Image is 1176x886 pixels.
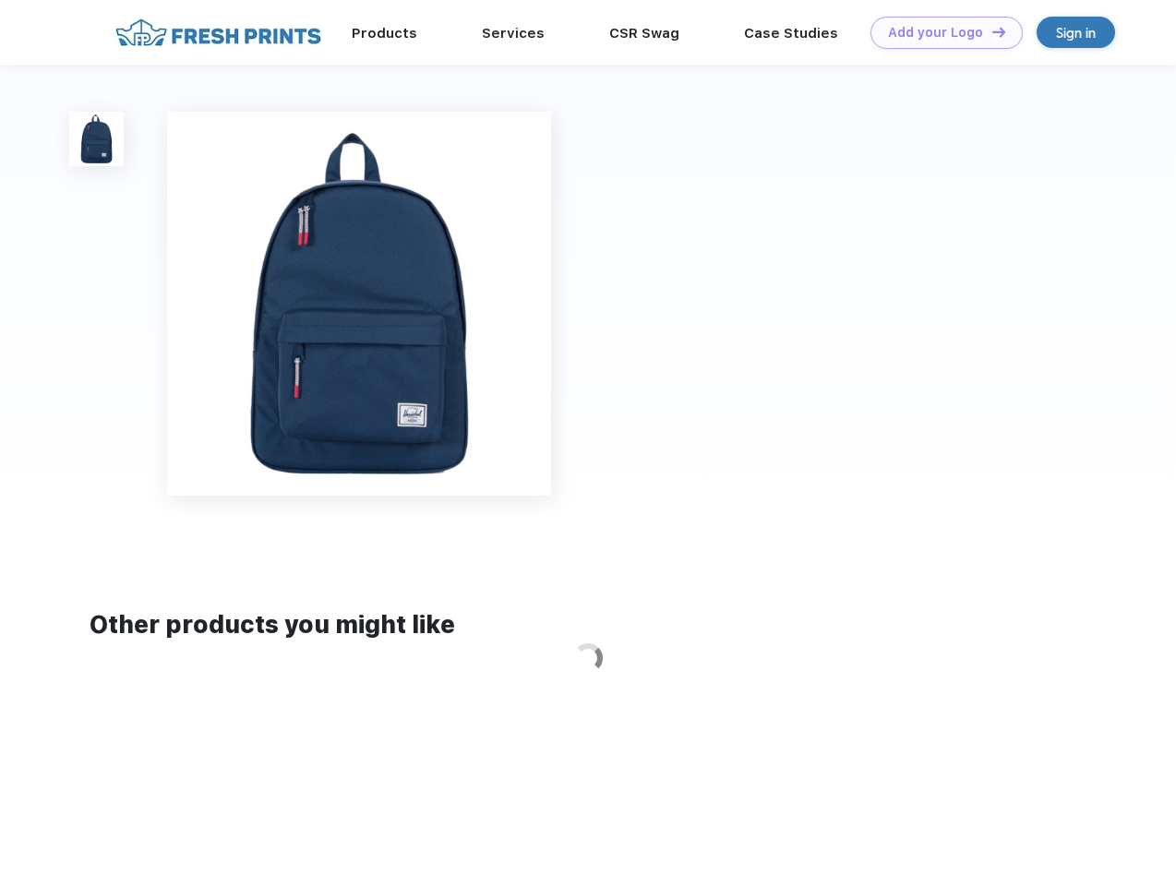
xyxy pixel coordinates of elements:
[167,112,551,496] img: func=resize&h=640
[352,25,417,42] a: Products
[888,25,983,41] div: Add your Logo
[1037,17,1115,48] a: Sign in
[69,112,124,166] img: func=resize&h=100
[90,607,1086,643] div: Other products you might like
[110,17,327,49] img: fo%20logo%202.webp
[1056,22,1096,43] div: Sign in
[992,27,1005,37] img: DT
